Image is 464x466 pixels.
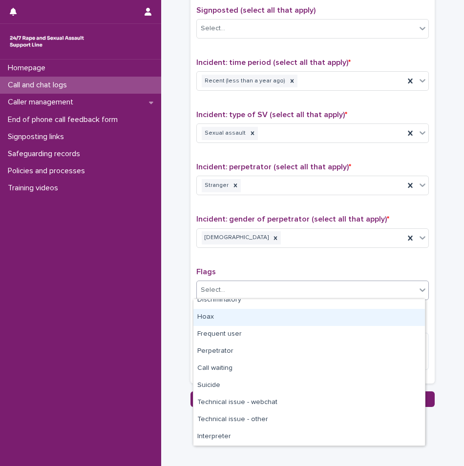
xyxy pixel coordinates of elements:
img: rhQMoQhaT3yELyF149Cw [8,32,86,51]
p: Homepage [4,63,53,73]
p: End of phone call feedback form [4,115,126,124]
div: Frequent user [193,326,425,343]
div: Interpreter [193,428,425,446]
div: Select... [201,23,225,34]
div: Suicide [193,377,425,394]
div: Sexual assault [202,127,247,140]
p: Training videos [4,183,66,193]
p: Policies and processes [4,166,93,176]
span: Signposted (select all that apply) [196,6,316,14]
span: Flags [196,268,216,276]
div: Discriminatory [193,292,425,309]
p: Caller management [4,98,81,107]
p: Call and chat logs [4,81,75,90]
div: Call waiting [193,360,425,377]
div: Technical issue - webchat [193,394,425,411]
span: Incident: time period (select all that apply) [196,59,351,66]
button: Save [190,391,435,407]
div: Technical issue - other [193,411,425,428]
p: Safeguarding records [4,149,88,159]
div: Perpetrator [193,343,425,360]
div: Stranger [202,179,230,192]
div: Recent (less than a year ago) [202,75,287,88]
div: [DEMOGRAPHIC_DATA] [202,231,270,244]
span: Incident: type of SV (select all that apply) [196,111,347,119]
div: Hoax [193,309,425,326]
div: Select... [201,285,225,295]
span: Incident: perpetrator (select all that apply) [196,163,351,171]
span: Incident: gender of perpetrator (select all that apply) [196,215,389,223]
p: Signposting links [4,132,72,142]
